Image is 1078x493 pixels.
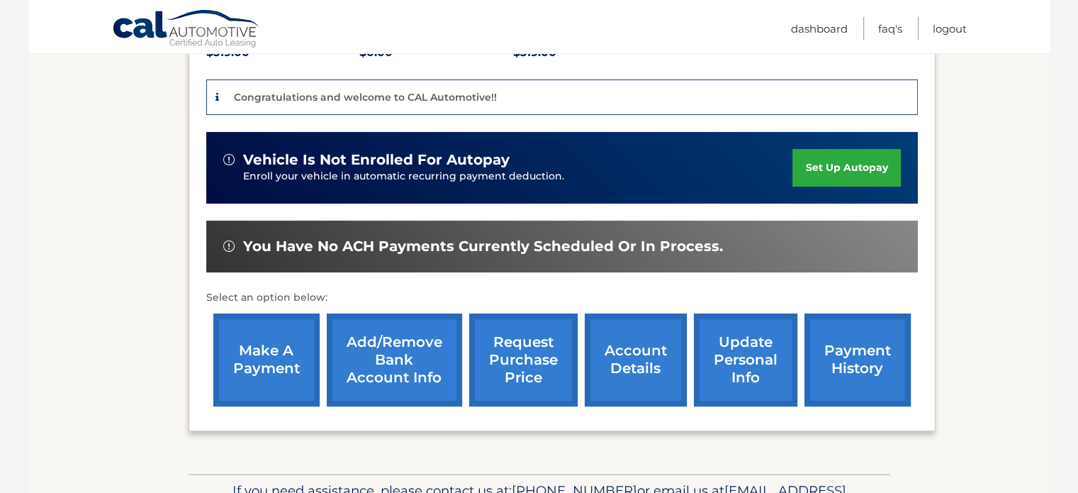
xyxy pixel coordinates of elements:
a: Cal Automotive [112,9,261,50]
a: FAQ's [878,17,902,40]
a: Add/Remove bank account info [327,314,462,406]
a: make a payment [213,314,320,406]
a: payment history [804,314,911,406]
span: You have no ACH payments currently scheduled or in process. [243,238,723,255]
a: update personal info [694,314,797,406]
a: Logout [933,17,967,40]
a: account details [585,314,687,406]
span: vehicle is not enrolled for autopay [243,151,510,169]
a: request purchase price [469,314,578,406]
img: alert-white.svg [223,240,235,252]
p: Enroll your vehicle in automatic recurring payment deduction. [243,169,793,184]
p: Congratulations and welcome to CAL Automotive!! [234,91,497,104]
a: set up autopay [792,149,900,187]
p: Select an option below: [206,289,918,306]
a: Dashboard [791,17,848,40]
img: alert-white.svg [223,154,235,165]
